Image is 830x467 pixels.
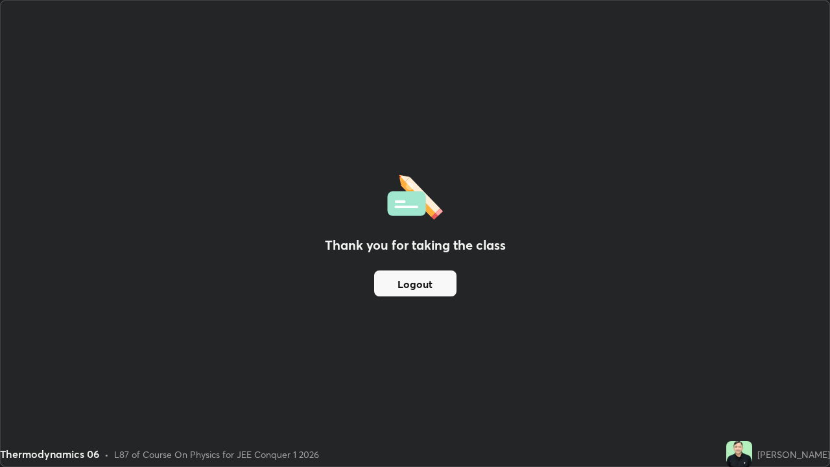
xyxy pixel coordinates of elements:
img: 2fdfe559f7d547ac9dedf23c2467b70e.jpg [726,441,752,467]
div: [PERSON_NAME] [757,448,830,461]
img: offlineFeedback.1438e8b3.svg [387,171,443,220]
div: L87 of Course On Physics for JEE Conquer 1 2026 [114,448,319,461]
h2: Thank you for taking the class [325,235,506,255]
div: • [104,448,109,461]
button: Logout [374,270,456,296]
